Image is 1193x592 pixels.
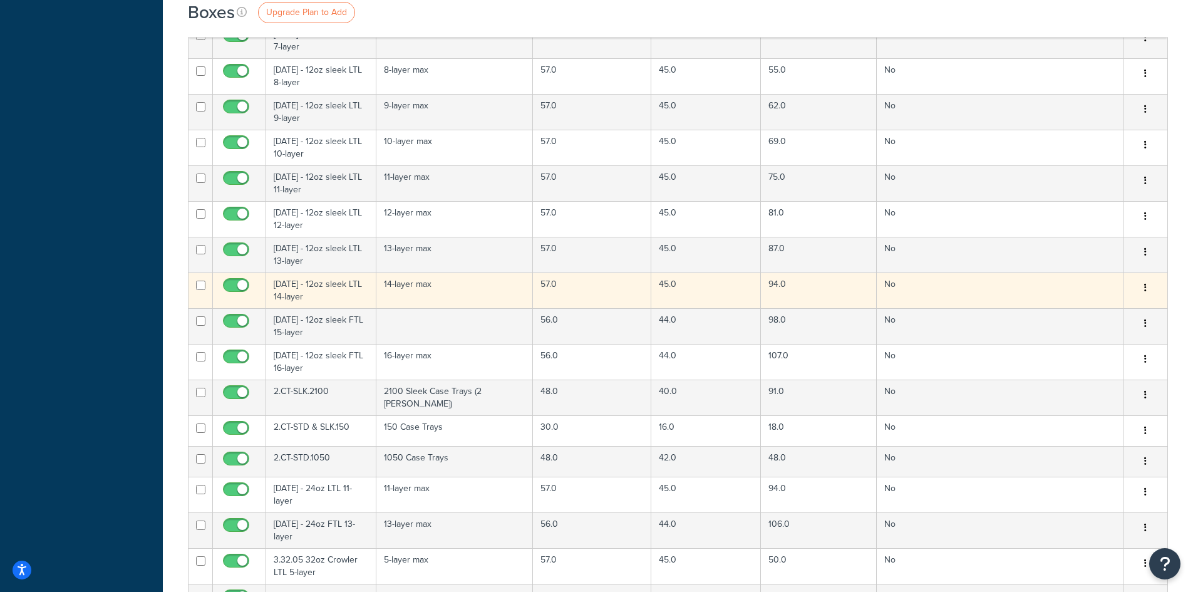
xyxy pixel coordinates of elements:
td: 45.0 [651,201,760,237]
td: No [877,201,1123,237]
td: 2100 Sleek Case Trays (2 [PERSON_NAME]) [376,380,534,415]
td: No [877,58,1123,94]
td: 12-layer max [376,201,534,237]
td: 18.0 [761,415,877,446]
td: 14-layer max [376,273,534,308]
td: 57.0 [533,477,651,512]
td: [DATE] - 12oz sleek LTL 7-layer [266,23,376,58]
td: [DATE] - 12oz sleek LTL 10-layer [266,130,376,165]
td: [DATE] - 12oz sleek LTL 14-layer [266,273,376,308]
td: 45.0 [651,477,760,512]
td: 91.0 [761,380,877,415]
td: No [877,477,1123,512]
td: 45.0 [651,165,760,201]
td: 87.0 [761,237,877,273]
td: 13-layer max [376,237,534,273]
td: 44.0 [651,512,760,548]
td: 57.0 [533,165,651,201]
td: No [877,415,1123,446]
td: 16-layer max [376,344,534,380]
td: 45.0 [651,130,760,165]
td: 107.0 [761,344,877,380]
td: 16.0 [651,415,760,446]
td: 2.CT-STD & SLK.150 [266,415,376,446]
td: 56.0 [533,344,651,380]
td: 2.CT-SLK.2100 [266,380,376,415]
td: 45.0 [651,58,760,94]
td: No [877,446,1123,477]
td: 9-layer max [376,94,534,130]
td: 57.0 [533,273,651,308]
td: 56.0 [533,512,651,548]
td: 3.32.05 32oz Crowler LTL 5-layer [266,548,376,584]
td: 45.0 [651,94,760,130]
td: 62.0 [761,94,877,130]
td: 45.0 [651,273,760,308]
td: No [877,380,1123,415]
td: No [877,308,1123,344]
td: 45.0 [651,237,760,273]
td: 69.0 [761,130,877,165]
td: 56.0 [533,308,651,344]
td: No [877,548,1123,584]
td: [DATE] - 12oz sleek LTL 8-layer [266,58,376,94]
td: [DATE] - 12oz sleek LTL 9-layer [266,94,376,130]
td: No [877,273,1123,308]
span: Upgrade Plan to Add [266,6,347,19]
td: 40.0 [651,380,760,415]
td: 48.0 [533,446,651,477]
td: [DATE] - 12oz sleek LTL 12-layer [266,201,376,237]
td: 57.0 [533,23,651,58]
td: 48.0 [761,446,877,477]
td: 57.0 [533,548,651,584]
td: No [877,237,1123,273]
td: No [877,344,1123,380]
td: [DATE] - 24oz LTL 11-layer [266,477,376,512]
td: No [877,165,1123,201]
td: [DATE] - 12oz sleek LTL 13-layer [266,237,376,273]
td: 57.0 [533,237,651,273]
td: 94.0 [761,477,877,512]
td: 11-layer max [376,165,534,201]
td: No [877,512,1123,548]
td: 50.0 [761,548,877,584]
button: Open Resource Center [1149,548,1180,579]
td: 57.0 [533,94,651,130]
a: Upgrade Plan to Add [258,2,355,23]
td: 45.0 [651,23,760,58]
td: 55.0 [761,58,877,94]
td: 81.0 [761,201,877,237]
td: 98.0 [761,308,877,344]
td: [DATE] - 12oz sleek FTL 16-layer [266,344,376,380]
td: [DATE] - 12oz sleek FTL 15-layer [266,308,376,344]
td: 57.0 [533,201,651,237]
td: 30.0 [533,415,651,446]
td: 44.0 [651,344,760,380]
td: [DATE] - 24oz FTL 13-layer [266,512,376,548]
td: 10-layer max [376,130,534,165]
td: No [877,130,1123,165]
td: 106.0 [761,512,877,548]
td: 13-layer max [376,512,534,548]
td: 2.CT-STD.1050 [266,446,376,477]
td: 49.0 [761,23,877,58]
td: 8-layer max [376,58,534,94]
td: 48.0 [533,380,651,415]
td: 5-layer max [376,548,534,584]
td: 150 Case Trays [376,415,534,446]
td: [DATE] - 12oz sleek LTL 11-layer [266,165,376,201]
td: 42.0 [651,446,760,477]
td: 45.0 [651,548,760,584]
td: 1050 Case Trays [376,446,534,477]
td: 57.0 [533,130,651,165]
td: 57.0 [533,58,651,94]
td: 75.0 [761,165,877,201]
td: No [877,94,1123,130]
td: 44.0 [651,308,760,344]
td: 94.0 [761,273,877,308]
td: No [877,23,1123,58]
td: 11-layer max [376,477,534,512]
